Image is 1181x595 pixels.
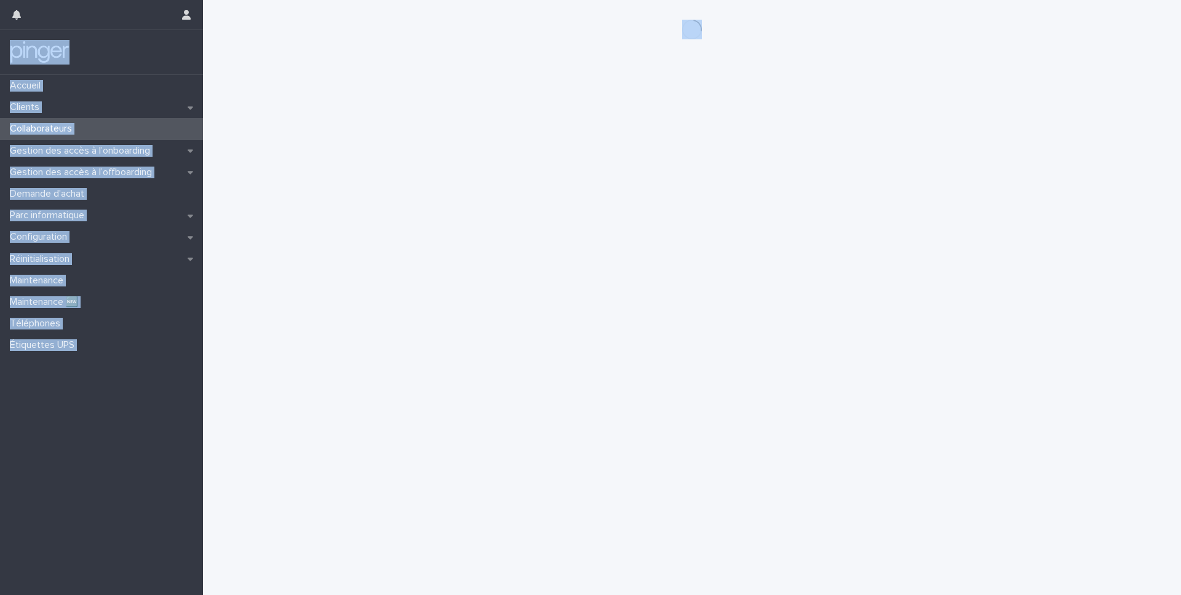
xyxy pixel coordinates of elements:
p: Téléphones [5,318,70,329]
img: mTgBEunGTSyRkCgitkcU [10,40,70,65]
p: Maintenance 🆕 [5,296,88,308]
p: Gestion des accès à l’onboarding [5,145,160,157]
p: Demande d'achat [5,188,94,200]
p: Réinitialisation [5,253,79,265]
p: Parc informatique [5,210,94,221]
p: Clients [5,101,49,113]
p: Accueil [5,80,50,92]
p: Étiquettes UPS [5,339,84,351]
p: Collaborateurs [5,123,82,135]
p: Gestion des accès à l’offboarding [5,167,162,178]
p: Configuration [5,231,77,243]
p: Maintenance [5,275,73,286]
